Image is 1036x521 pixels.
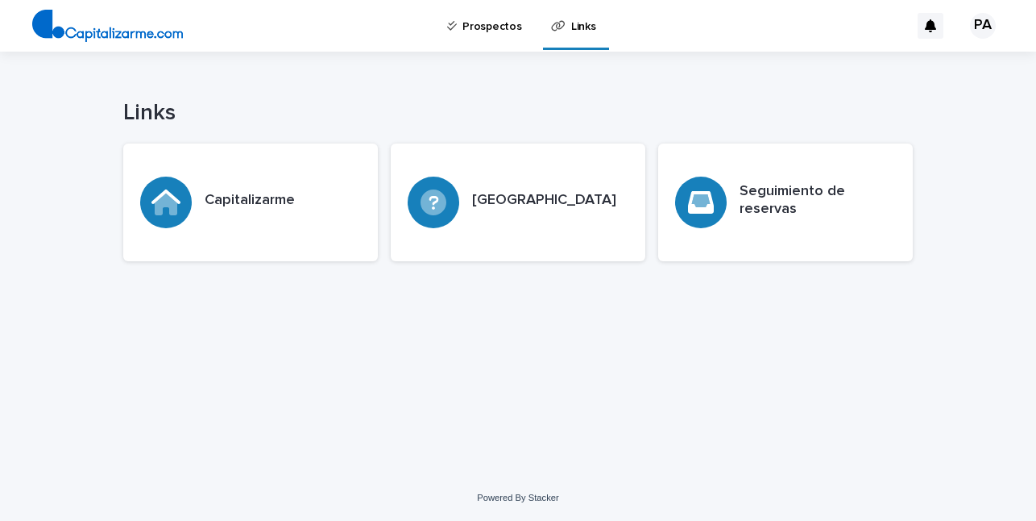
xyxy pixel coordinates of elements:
[32,10,183,42] img: 4arMvv9wSvmHTHbXwTim
[391,144,645,261] a: [GEOGRAPHIC_DATA]
[205,192,295,210] h3: Capitalizarme
[123,100,913,127] h1: Links
[658,144,913,261] a: Seguimiento de reservas
[472,192,616,210] h3: [GEOGRAPHIC_DATA]
[740,183,896,218] h3: Seguimiento de reservas
[123,144,378,261] a: Capitalizarme
[477,493,558,502] a: Powered By Stacker
[970,13,996,39] div: PA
